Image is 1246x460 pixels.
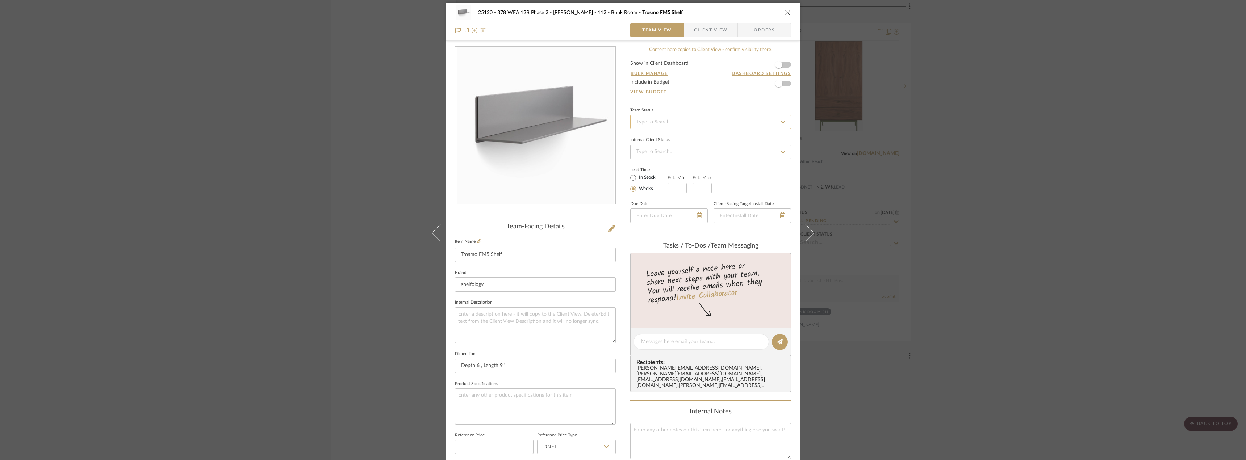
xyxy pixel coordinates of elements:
input: Enter Due Date [630,208,708,223]
img: Remove from project [480,28,486,33]
button: Bulk Manage [630,70,668,77]
label: In Stock [637,174,656,181]
div: team Messaging [630,242,791,250]
input: Enter Brand [455,277,616,292]
a: View Budget [630,89,791,95]
div: Internal Client Status [630,138,670,142]
label: Product Specifications [455,382,498,386]
label: Est. Min [668,175,686,180]
div: Leave yourself a note here or share next steps with your team. You will receive emails when they ... [630,258,792,307]
label: Item Name [455,239,481,245]
label: Due Date [630,202,648,206]
div: Team Status [630,109,653,112]
div: Internal Notes [630,408,791,416]
input: Enter Install Date [714,208,791,223]
div: Content here copies to Client View - confirm visibility there. [630,46,791,54]
div: Team-Facing Details [455,223,616,231]
span: Recipients: [636,359,788,366]
div: 0 [455,47,615,204]
label: Reference Price [455,434,485,437]
input: Enter the dimensions of this item [455,359,616,373]
button: Dashboard Settings [731,70,791,77]
input: Type to Search… [630,145,791,159]
div: [PERSON_NAME][EMAIL_ADDRESS][DOMAIN_NAME] , [PERSON_NAME][EMAIL_ADDRESS][DOMAIN_NAME] , [EMAIL_AD... [636,366,788,389]
label: Client-Facing Target Install Date [714,202,774,206]
label: Internal Description [455,301,493,304]
span: Client View [694,23,727,37]
label: Est. Max [693,175,712,180]
mat-radio-group: Select item type [630,173,668,193]
span: Team View [642,23,672,37]
span: Tasks / To-Dos / [663,242,711,249]
input: Enter Item Name [455,248,616,262]
label: Brand [455,271,467,275]
span: Trosmo FM5 Shelf [642,10,683,15]
span: 112 - Bunk Room [598,10,642,15]
label: Weeks [637,186,653,192]
input: Type to Search… [630,115,791,129]
a: Invite Collaborator [676,287,738,305]
img: 8e65f6b2-d764-489c-862e-88f1f82fdc30_436x436.jpg [457,47,614,204]
img: 8e65f6b2-d764-489c-862e-88f1f82fdc30_48x40.jpg [455,5,472,20]
label: Dimensions [455,352,477,356]
label: Reference Price Type [537,434,577,437]
span: 25120 - 378 WEA 12B Phase 2 - [PERSON_NAME] [478,10,598,15]
span: Orders [746,23,783,37]
label: Lead Time [630,166,668,173]
button: close [785,9,791,16]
